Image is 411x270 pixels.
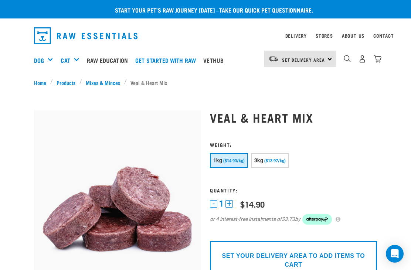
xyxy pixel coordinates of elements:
img: user.png [359,55,366,63]
h3: Weight: [210,142,377,147]
button: 1kg ($14.90/kg) [210,153,248,168]
nav: breadcrumbs [34,79,377,86]
button: - [210,200,217,208]
a: Vethub [201,45,229,75]
a: About Us [342,34,364,37]
a: Stores [316,34,333,37]
a: Delivery [285,34,307,37]
h3: Quantity: [210,187,377,193]
a: Mixes & Minces [82,79,124,86]
span: 1kg [213,157,222,163]
span: 3kg [254,157,263,163]
a: Dog [34,56,44,65]
img: Afterpay [302,214,332,225]
span: ($13.97/kg) [264,158,286,163]
p: SET YOUR DELIVERY AREA TO ADD ITEMS TO CART [215,252,371,269]
img: Raw Essentials Logo [34,27,137,44]
img: van-moving.png [268,56,278,62]
img: home-icon@2x.png [374,55,381,63]
a: Cat [61,56,70,65]
nav: dropdown navigation [28,24,383,47]
div: $14.90 [240,199,265,209]
div: or 4 interest-free instalments of by [210,214,377,225]
span: $3.73 [282,215,295,223]
div: Open Intercom Messenger [386,245,404,263]
span: ($14.90/kg) [223,158,245,163]
a: Get started with Raw [133,45,201,75]
img: home-icon-1@2x.png [344,55,351,62]
h1: Veal & Heart Mix [210,111,377,124]
a: Contact [373,34,394,37]
a: take our quick pet questionnaire. [219,8,313,11]
span: Set Delivery Area [282,58,325,61]
span: 1 [219,200,224,208]
a: Products [53,79,79,86]
a: Raw Education [85,45,133,75]
button: + [225,200,233,208]
a: Home [34,79,50,86]
button: 3kg ($13.97/kg) [251,153,289,168]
